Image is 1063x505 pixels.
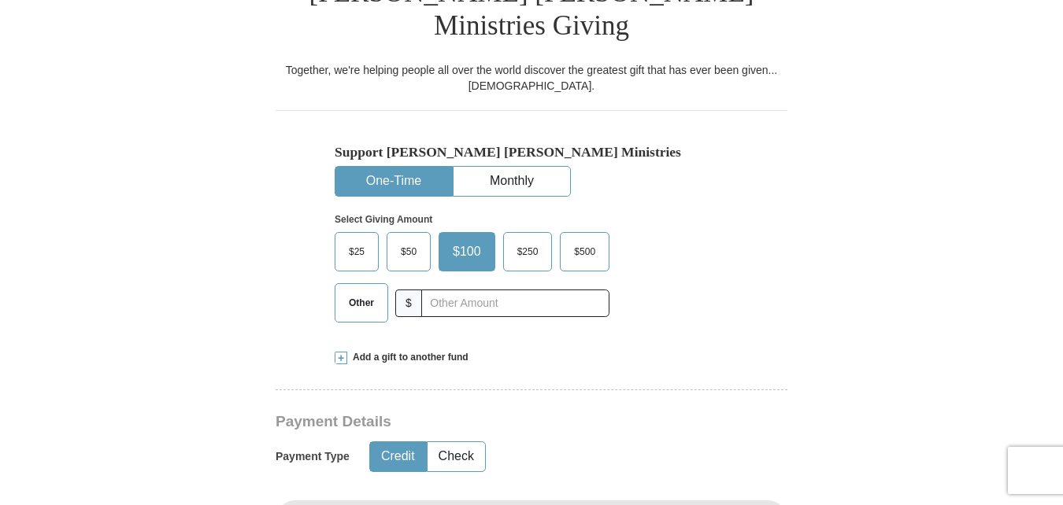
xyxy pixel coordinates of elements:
[445,240,489,264] span: $100
[335,144,728,160] h5: Support [PERSON_NAME] [PERSON_NAME] Ministries
[335,167,452,196] button: One-Time
[393,240,424,264] span: $50
[276,450,350,463] h5: Payment Type
[370,442,426,471] button: Credit
[276,413,677,431] h3: Payment Details
[454,167,570,196] button: Monthly
[335,214,432,225] strong: Select Giving Amount
[566,240,603,264] span: $500
[341,240,372,264] span: $25
[347,351,469,364] span: Add a gift to another fund
[428,442,485,471] button: Check
[341,291,382,315] span: Other
[421,289,609,317] input: Other Amount
[395,289,422,317] span: $
[276,62,787,94] div: Together, we're helping people all over the world discover the greatest gift that has ever been g...
[509,240,546,264] span: $250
